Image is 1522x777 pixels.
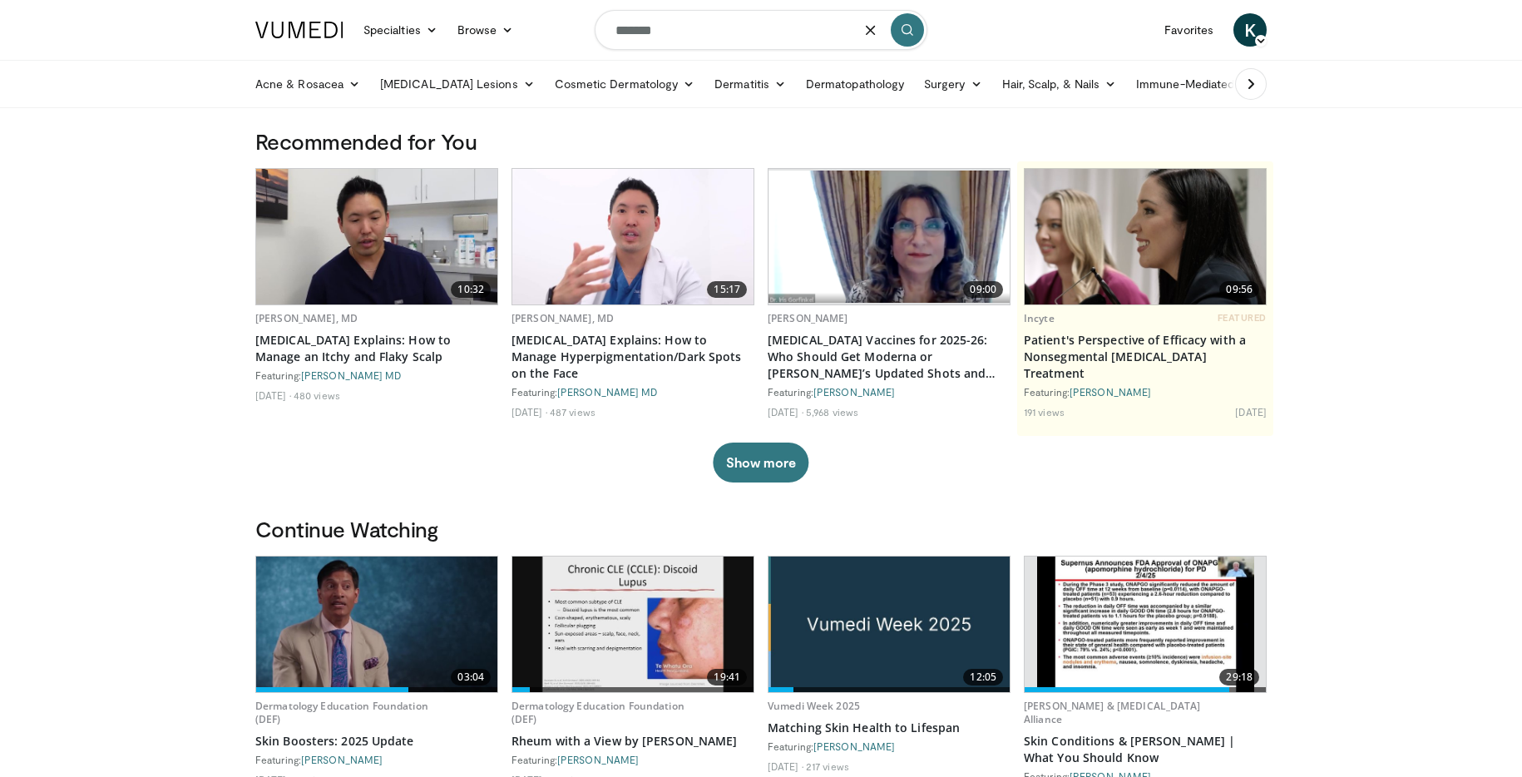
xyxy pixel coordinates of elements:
li: 5,968 views [806,405,858,418]
a: Skin Boosters: 2025 Update [255,733,498,750]
img: be4bcf48-3664-4af8-9f94-dd57e2e39cb6.620x360_q85_upscale.jpg [256,169,497,304]
li: 480 views [294,388,340,402]
span: 15:17 [707,281,747,298]
img: 1058799b-7777-4bdb-8aa5-c71e8d6d50dd.620x360_q85_upscale.jpg [1037,557,1254,692]
a: [PERSON_NAME] & [MEDICAL_DATA] Alliance [1024,699,1201,726]
a: [PERSON_NAME] [813,386,895,398]
a: Skin Conditions & [PERSON_NAME] | What You Should Know [1024,733,1267,766]
a: [PERSON_NAME] [301,754,383,765]
img: 9b4d3333-eecc-4bfe-9006-6741f236d339.jpg.620x360_q85_upscale.jpg [768,557,1010,692]
span: 19:41 [707,669,747,685]
a: Dermatopathology [796,67,914,101]
a: [PERSON_NAME] [813,740,895,752]
h3: Continue Watching [255,516,1267,542]
a: K [1233,13,1267,47]
li: 191 views [1024,405,1065,418]
a: 19:41 [512,557,754,692]
span: 29:18 [1219,669,1259,685]
img: VuMedi Logo [255,22,343,38]
div: Featuring: [255,369,498,382]
a: [MEDICAL_DATA] Lesions [370,67,545,101]
a: 29:18 [1025,557,1266,692]
a: Dermatitis [704,67,796,101]
a: Immune-Mediated [1126,67,1261,101]
a: [PERSON_NAME] [1070,386,1151,398]
a: Surgery [914,67,992,101]
a: Cosmetic Dermatology [545,67,704,101]
a: [MEDICAL_DATA] Vaccines for 2025-26: Who Should Get Moderna or [PERSON_NAME]’s Updated Shots and ... [768,332,1011,382]
li: [DATE] [768,760,803,773]
img: 5d8405b0-0c3f-45ed-8b2f-ed15b0244802.620x360_q85_upscale.jpg [256,557,497,692]
span: 09:56 [1219,281,1259,298]
a: Patient's Perspective of Efficacy with a Nonsegmental [MEDICAL_DATA] Treatment [1024,332,1267,382]
a: 03:04 [256,557,497,692]
span: 10:32 [451,281,491,298]
li: 217 views [806,760,849,773]
div: Featuring: [511,753,754,766]
li: [DATE] [1235,405,1267,418]
input: Search topics, interventions [595,10,927,50]
a: [PERSON_NAME] MD [301,369,402,381]
a: Incyte [1024,311,1055,325]
div: Featuring: [768,740,1011,753]
img: 15b49de1-14e0-4398-a509-d8f4bc066e5c.620x360_q85_upscale.jpg [512,557,754,692]
a: [MEDICAL_DATA] Explains: How to Manage an Itchy and Flaky Scalp [255,332,498,365]
li: [DATE] [255,388,291,402]
img: e1503c37-a13a-4aad-9ea8-1e9b5ff728e6.620x360_q85_upscale.jpg [512,169,754,304]
h3: Recommended for You [255,128,1267,155]
a: Dermatology Education Foundation (DEF) [511,699,684,726]
a: Vumedi Week 2025 [768,699,860,713]
div: Featuring: [255,753,498,766]
span: 03:04 [451,669,491,685]
li: [DATE] [511,405,547,418]
a: Favorites [1154,13,1223,47]
a: 09:56 [1025,169,1266,304]
a: Matching Skin Health to Lifespan [768,720,1011,736]
a: [PERSON_NAME], MD [511,311,614,325]
a: [PERSON_NAME], MD [255,311,358,325]
a: Browse [447,13,524,47]
span: FEATURED [1218,312,1267,324]
a: 09:00 [768,169,1010,304]
a: [PERSON_NAME] MD [557,386,658,398]
a: Hair, Scalp, & Nails [992,67,1126,101]
li: 487 views [550,405,595,418]
a: [PERSON_NAME] [768,311,848,325]
a: Acne & Rosacea [245,67,370,101]
div: Featuring: [1024,385,1267,398]
a: 10:32 [256,169,497,304]
a: [PERSON_NAME] [557,754,639,765]
span: 12:05 [963,669,1003,685]
a: Specialties [353,13,447,47]
img: 4e370bb1-17f0-4657-a42f-9b995da70d2f.png.620x360_q85_upscale.png [768,171,1010,303]
a: [MEDICAL_DATA] Explains: How to Manage Hyperpigmentation/Dark Spots on the Face [511,332,754,382]
button: Show more [713,443,808,483]
a: Dermatology Education Foundation (DEF) [255,699,428,726]
div: Featuring: [511,385,754,398]
div: Featuring: [768,385,1011,398]
a: 15:17 [512,169,754,304]
span: 09:00 [963,281,1003,298]
li: [DATE] [768,405,803,418]
a: 12:05 [768,557,1010,692]
a: Rheum with a View by [PERSON_NAME] [511,733,754,750]
img: 2c48d197-61e9-423b-8908-6c4d7e1deb64.png.620x360_q85_upscale.jpg [1025,169,1266,304]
